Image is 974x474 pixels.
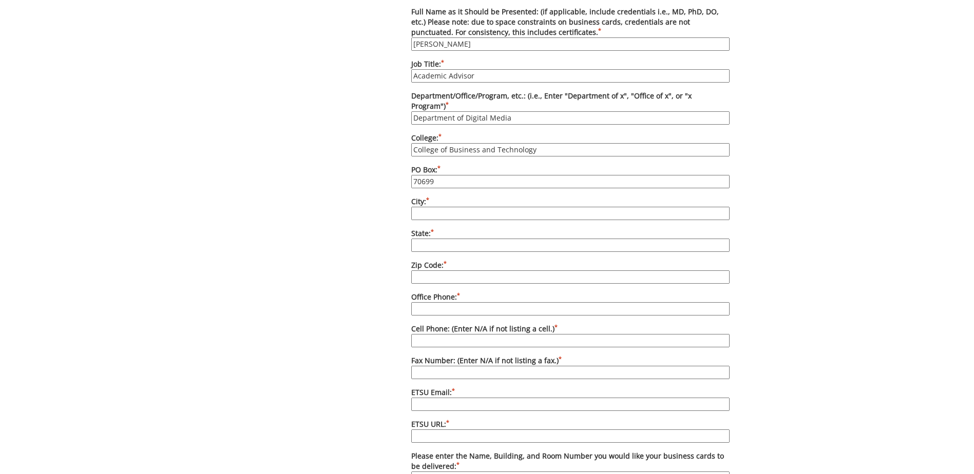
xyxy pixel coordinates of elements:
input: College:* [411,143,730,156]
label: Cell Phone: (Enter N/A if not listing a cell.) [411,324,730,347]
label: Full Name as it Should be Presented: (if applicable, include credentials i.e., MD, PhD, DO, etc.)... [411,7,730,51]
input: City:* [411,207,730,220]
input: Office Phone:* [411,302,730,315]
input: State:* [411,239,730,252]
label: PO Box: [411,165,730,188]
input: Fax Number: (Enter N/A if not listing a fax.)* [411,366,730,379]
label: City: [411,196,730,220]
input: Department/Office/Program, etc.: (i.e., Enter "Department of x", "Office of x", or "x Program")* [411,111,730,125]
input: Full Name as it Should be Presented: (if applicable, include credentials i.e., MD, PhD, DO, etc.)... [411,37,730,51]
label: ETSU URL: [411,419,730,443]
label: Office Phone: [411,292,730,315]
label: Fax Number: (Enter N/A if not listing a fax.) [411,355,730,379]
input: PO Box:* [411,175,730,188]
input: ETSU Email:* [411,398,730,411]
label: Zip Code: [411,260,730,284]
input: Cell Phone: (Enter N/A if not listing a cell.)* [411,334,730,347]
label: ETSU Email: [411,387,730,411]
label: Department/Office/Program, etc.: (i.e., Enter "Department of x", "Office of x", or "x Program") [411,91,730,125]
input: ETSU URL:* [411,429,730,443]
input: Job Title:* [411,69,730,83]
label: Job Title: [411,59,730,83]
label: College: [411,133,730,156]
input: Zip Code:* [411,270,730,284]
label: State: [411,228,730,252]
